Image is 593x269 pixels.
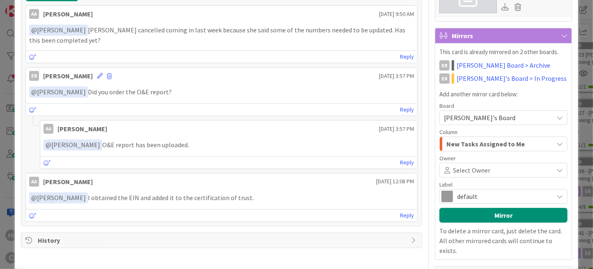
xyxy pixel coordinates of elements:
span: Board [439,103,454,109]
a: Reply [400,157,414,168]
p: This card is already mirrored on 2 other boards. [439,48,568,57]
span: [DATE] 3:57 PM [379,125,414,133]
div: [PERSON_NAME] [43,71,93,81]
div: [PERSON_NAME] [43,177,93,187]
span: Owner [439,155,456,161]
span: Select Owner [453,165,490,175]
span: [PERSON_NAME] [31,194,86,202]
a: Reply [400,210,414,221]
a: Reply [400,52,414,62]
span: @ [31,88,37,96]
span: @ [46,141,51,149]
p: [PERSON_NAME] cancelled coming in last week because she said some of the numbers needed to be upd... [29,25,414,45]
div: ER [29,71,39,81]
span: Mirrors [452,31,557,41]
div: [PERSON_NAME] [57,124,107,134]
div: ER [439,60,450,71]
p: Add another mirror card below: [439,90,568,99]
div: ER [439,73,450,84]
span: [PERSON_NAME] [31,88,86,96]
span: Label [439,182,453,187]
p: Did you order the O&E report? [29,87,414,98]
p: I obtained the EIN and added it to the certification of trust. [29,192,414,203]
span: History [38,235,407,245]
button: Mirror [439,208,568,223]
div: AA [29,177,39,187]
span: [PERSON_NAME]'s Board [444,114,515,122]
span: New Tasks Assigned to Me [446,139,525,149]
span: [DATE] 9:50 AM [379,10,414,18]
span: [PERSON_NAME] [31,26,86,34]
a: Reply [400,105,414,115]
p: To delete a mirror card, just delete the card. All other mirrored cards will continue to exists. [439,226,568,255]
a: [PERSON_NAME]'s Board > In Progress [457,73,567,83]
a: [PERSON_NAME] Board > Archive [457,60,550,70]
button: New Tasks Assigned to Me [439,137,568,151]
span: [DATE] 3:57 PM [379,72,414,80]
span: @ [31,26,37,34]
div: Download [501,2,510,12]
span: [DATE] 12:08 PM [376,177,414,186]
span: default [457,191,549,202]
div: [PERSON_NAME] [43,9,93,19]
div: AA [44,124,53,134]
div: AA [29,9,39,19]
span: @ [31,194,37,202]
span: [PERSON_NAME] [46,141,100,149]
span: Column [439,129,457,135]
p: O&E report has been uploaded. [44,139,414,150]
